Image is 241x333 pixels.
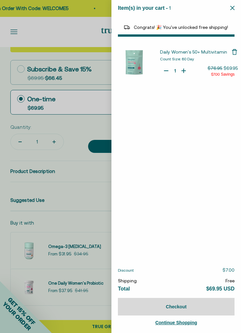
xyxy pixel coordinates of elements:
[134,25,228,30] span: Congrats! 🎉 You've unlocked free shipping!
[231,49,238,55] button: Remove Daily Women's 50+ Multivitamin
[118,268,134,273] span: Discount
[169,5,171,11] span: 1
[155,320,197,325] span: Continue Shopping
[221,72,235,77] span: Savings
[123,23,131,31] img: Reward bar icon image
[206,286,235,291] span: $69.95 USD
[225,278,235,283] span: Free
[211,72,220,77] span: $7.00
[118,298,235,315] button: Checkout
[118,278,137,283] span: Shipping
[223,267,235,273] span: $7.00
[160,57,194,61] span: Count Size: 60 Day
[172,68,178,74] input: Quantity for Daily Women's 50+ Multivitamin
[160,49,227,55] span: Daily Women's 50+ Multivitamin
[230,5,235,11] button: Close
[118,46,150,79] img: Daily Women&#39;s 50+ Multivitamin - 60 Day
[118,5,168,11] span: Item(s) in your cart -
[118,319,235,327] a: Continue Shopping
[224,66,238,71] span: $69.95
[118,286,130,291] span: Total
[160,49,231,55] a: Daily Women's 50+ Multivitamin
[208,66,222,71] span: $76.95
